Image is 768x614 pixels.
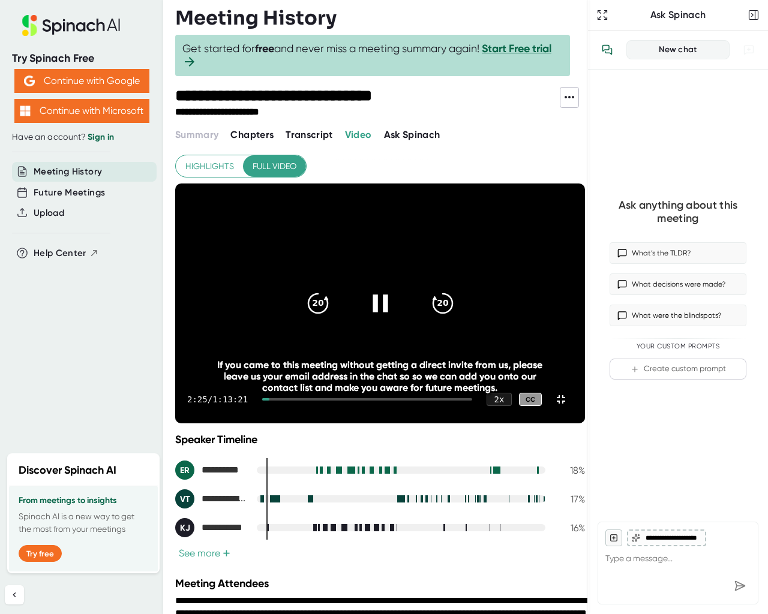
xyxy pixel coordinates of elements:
span: Ask Spinach [384,129,440,140]
div: KJ [175,518,194,537]
div: 2:25 / 1:13:21 [187,395,248,404]
h2: Discover Spinach AI [19,462,116,478]
div: Ask Spinach [611,9,745,21]
span: Help Center [34,246,86,260]
button: Video [345,128,372,142]
h3: Meeting History [175,7,337,29]
span: Get started for and never miss a meeting summary again! [182,42,563,69]
button: Chapters [230,128,274,142]
div: CC [519,393,542,407]
div: 18 % [555,465,585,476]
button: What decisions were made? [610,273,746,295]
a: Sign in [88,132,114,142]
div: Kyle Jaracz [175,518,247,537]
p: Spinach AI is a new way to get the most from your meetings [19,510,148,535]
div: Emily Rice [175,460,247,480]
button: Continue with Google [14,69,149,93]
div: 17 % [555,493,585,505]
div: Have an account? [12,132,151,143]
button: Continue with Microsoft [14,99,149,123]
button: Close conversation sidebar [745,7,762,23]
div: 16 % [555,522,585,534]
button: What were the blindspots? [610,305,746,326]
span: Summary [175,129,218,140]
div: VT [175,489,194,508]
button: Expand to Ask Spinach page [594,7,611,23]
button: See more+ [175,547,234,559]
button: Upload [34,206,64,220]
div: Venus N Thompson [175,489,247,508]
div: 2 x [487,393,512,406]
div: New chat [634,44,722,55]
button: Create custom prompt [610,359,746,380]
b: free [255,42,274,55]
button: Summary [175,128,218,142]
div: Meeting Attendees [175,577,588,590]
button: Try free [19,545,62,562]
h3: From meetings to insights [19,496,148,505]
div: Ask anything about this meeting [610,198,746,225]
button: Ask Spinach [384,128,440,142]
span: Video [345,129,372,140]
button: Future Meetings [34,186,105,200]
button: View conversation history [595,38,619,62]
span: Highlights [185,159,234,174]
div: Try Spinach Free [12,52,151,65]
div: If you came to this meeting without getting a direct invite from us, please leave us your email a... [216,359,544,393]
button: Highlights [176,155,244,177]
img: Aehbyd4JwY73AAAAAElFTkSuQmCC [24,76,35,86]
a: Start Free trial [482,42,551,55]
div: Send message [729,575,751,597]
div: ER [175,460,194,480]
button: Transcript [286,128,333,142]
button: Collapse sidebar [5,585,24,604]
span: Transcript [286,129,333,140]
button: Full video [243,155,306,177]
button: Meeting History [34,165,102,179]
button: Help Center [34,246,99,260]
button: What’s the TLDR? [610,242,746,264]
span: Full video [253,159,296,174]
span: Chapters [230,129,274,140]
div: Your Custom Prompts [610,342,746,351]
span: + [223,549,230,558]
div: Speaker Timeline [175,433,585,446]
